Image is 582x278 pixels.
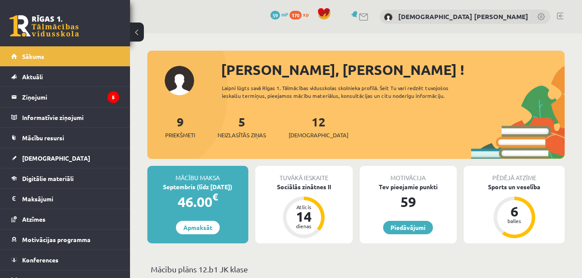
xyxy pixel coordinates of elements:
[11,209,119,229] a: Atzīmes
[22,189,119,209] legend: Maksājumi
[281,11,288,18] span: mP
[255,182,353,239] a: Sociālās zinātnes II Atlicis 14 dienas
[11,107,119,127] a: Informatīvie ziņojumi
[11,189,119,209] a: Maksājumi
[289,131,348,139] span: [DEMOGRAPHIC_DATA]
[291,204,317,210] div: Atlicis
[11,168,119,188] a: Digitālie materiāli
[22,215,46,223] span: Atzīmes
[289,114,348,139] a: 12[DEMOGRAPHIC_DATA]
[165,131,195,139] span: Priekšmeti
[11,128,119,148] a: Mācību resursi
[11,148,119,168] a: [DEMOGRAPHIC_DATA]
[176,221,220,234] a: Apmaksāt
[22,107,119,127] legend: Informatīvie ziņojumi
[303,11,309,18] span: xp
[289,11,313,18] a: 170 xp
[151,263,561,275] p: Mācību plāns 12.b1 JK klase
[255,182,353,191] div: Sociālās zinātnes II
[222,84,472,100] div: Laipni lūgts savā Rīgas 1. Tālmācības vidusskolas skolnieka profilā. Šeit Tu vari redzēt tuvojošo...
[22,175,74,182] span: Digitālie materiāli
[289,11,302,19] span: 170
[270,11,280,19] span: 59
[147,191,248,212] div: 46.00
[11,46,119,66] a: Sākums
[147,182,248,191] div: Septembris (līdz [DATE])
[464,182,565,239] a: Sports un veselība 6 balles
[383,221,433,234] a: Piedāvājumi
[464,166,565,182] div: Pēdējā atzīme
[464,182,565,191] div: Sports un veselība
[22,134,64,142] span: Mācību resursi
[501,218,527,223] div: balles
[218,114,266,139] a: 5Neizlasītās ziņas
[165,114,195,139] a: 9Priekšmeti
[501,204,527,218] div: 6
[11,250,119,270] a: Konferences
[255,166,353,182] div: Tuvākā ieskaite
[11,87,119,107] a: Ziņojumi5
[270,11,288,18] a: 59 mP
[398,12,528,21] a: [DEMOGRAPHIC_DATA] [PERSON_NAME]
[22,87,119,107] legend: Ziņojumi
[22,52,44,60] span: Sākums
[11,67,119,87] a: Aktuāli
[147,166,248,182] div: Mācību maksa
[291,210,317,223] div: 14
[212,191,218,203] span: €
[22,154,90,162] span: [DEMOGRAPHIC_DATA]
[384,13,393,22] img: Kristiāna Daniela Freimane
[22,73,43,81] span: Aktuāli
[11,230,119,249] a: Motivācijas programma
[10,15,79,37] a: Rīgas 1. Tālmācības vidusskola
[221,59,565,80] div: [PERSON_NAME], [PERSON_NAME] !
[107,91,119,103] i: 5
[22,256,59,264] span: Konferences
[360,182,457,191] div: Tev pieejamie punkti
[22,236,91,243] span: Motivācijas programma
[360,166,457,182] div: Motivācija
[360,191,457,212] div: 59
[291,223,317,229] div: dienas
[218,131,266,139] span: Neizlasītās ziņas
